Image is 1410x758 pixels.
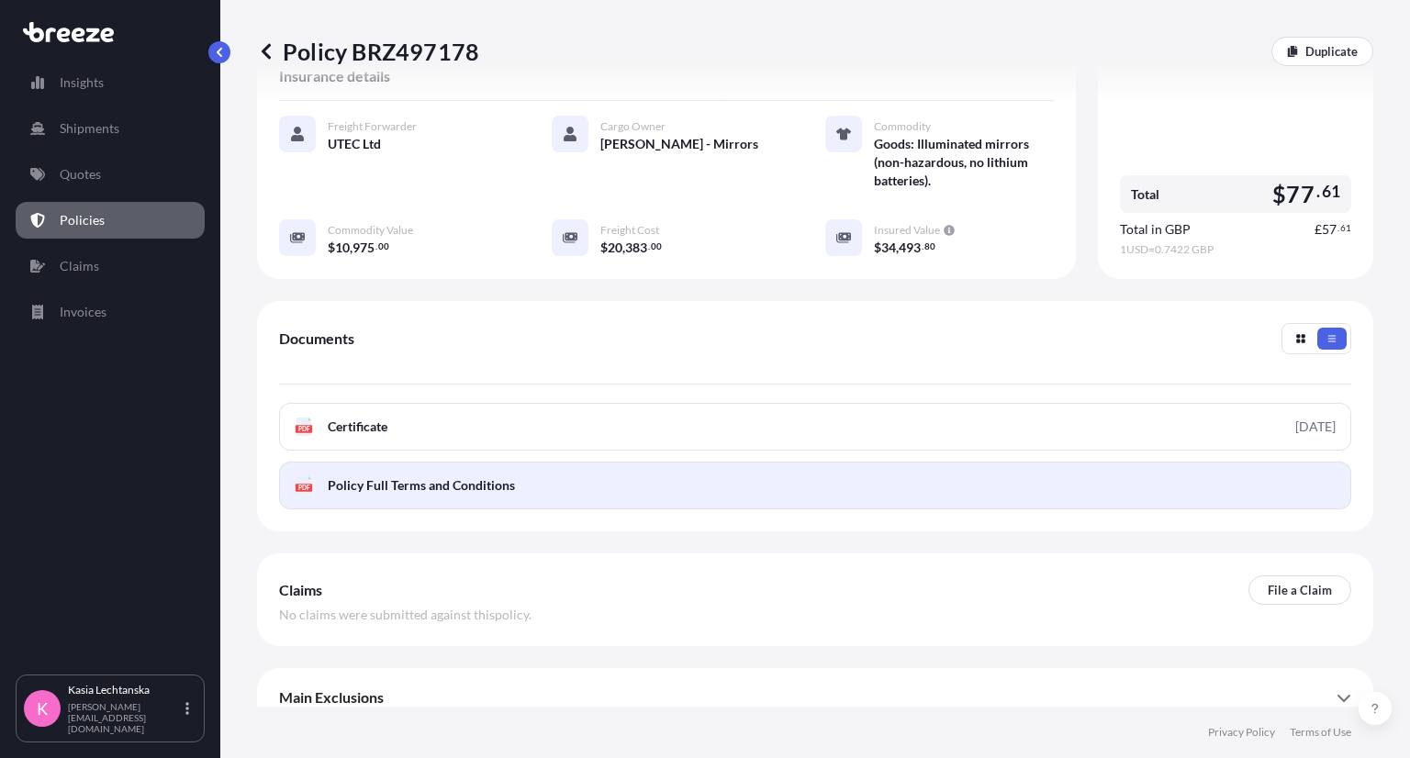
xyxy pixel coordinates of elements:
[279,581,322,599] span: Claims
[279,462,1351,509] a: PDFPolicy Full Terms and Conditions
[16,156,205,193] a: Quotes
[16,110,205,147] a: Shipments
[328,119,417,134] span: Freight Forwarder
[600,119,666,134] span: Cargo Owner
[874,223,940,238] span: Insured Value
[896,241,899,254] span: ,
[328,241,335,254] span: $
[298,485,310,491] text: PDF
[68,683,182,697] p: Kasia Lechtanska
[68,701,182,734] p: [PERSON_NAME][EMAIL_ADDRESS][DOMAIN_NAME]
[1316,186,1320,197] span: .
[622,241,625,254] span: ,
[625,241,647,254] span: 383
[1268,581,1332,599] p: File a Claim
[335,241,350,254] span: 10
[60,119,119,138] p: Shipments
[874,241,881,254] span: $
[1120,242,1351,257] span: 1 USD = 0.7422 GBP
[651,243,662,250] span: 00
[1131,185,1159,204] span: Total
[375,243,377,250] span: .
[328,476,515,495] span: Policy Full Terms and Conditions
[279,606,532,624] span: No claims were submitted against this policy .
[1120,220,1191,239] span: Total in GBP
[1305,42,1358,61] p: Duplicate
[298,426,310,432] text: PDF
[874,119,931,134] span: Commodity
[1322,223,1337,236] span: 57
[378,243,389,250] span: 00
[899,241,921,254] span: 493
[1295,418,1336,436] div: [DATE]
[279,675,1351,719] div: Main Exclusions
[60,165,101,184] p: Quotes
[37,699,48,718] span: K
[328,135,381,153] span: UTEC Ltd
[279,403,1351,451] a: PDFCertificate[DATE]
[16,294,205,330] a: Invoices
[924,243,935,250] span: 80
[60,303,106,321] p: Invoices
[600,135,758,153] span: [PERSON_NAME] - Mirrors
[16,248,205,284] a: Claims
[1290,725,1351,740] a: Terms of Use
[60,211,105,229] p: Policies
[881,241,896,254] span: 34
[600,223,659,238] span: Freight Cost
[257,37,479,66] p: Policy BRZ497178
[874,135,1054,190] span: Goods: Illuminated mirrors (non-hazardous, no lithium batteries).
[1286,183,1314,206] span: 77
[350,241,352,254] span: ,
[1271,37,1373,66] a: Duplicate
[16,64,205,101] a: Insights
[16,202,205,239] a: Policies
[922,243,923,250] span: .
[608,241,622,254] span: 20
[648,243,650,250] span: .
[60,73,104,92] p: Insights
[1248,575,1351,605] a: File a Claim
[279,688,384,707] span: Main Exclusions
[328,418,387,436] span: Certificate
[279,329,354,348] span: Documents
[1272,183,1286,206] span: $
[60,257,99,275] p: Claims
[1315,223,1322,236] span: £
[1322,186,1340,197] span: 61
[1208,725,1275,740] a: Privacy Policy
[328,223,413,238] span: Commodity Value
[1340,225,1351,231] span: 61
[600,241,608,254] span: $
[1337,225,1339,231] span: .
[352,241,375,254] span: 975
